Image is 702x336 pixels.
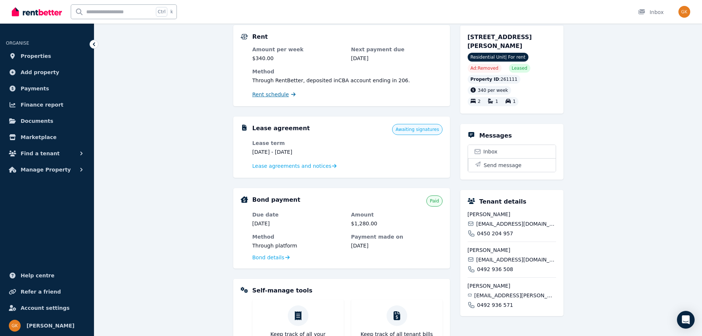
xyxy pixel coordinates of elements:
span: 1 [495,99,498,104]
img: Glenn Kenneally [9,320,21,332]
span: Through RentBetter , deposited in CBA account ending in 206 . [252,77,410,83]
dt: Method [252,68,443,75]
span: Send message [484,162,522,169]
dd: [DATE] - [DATE] [252,148,344,156]
span: Find a tenant [21,149,60,158]
dt: Method [252,233,344,240]
span: ORGANISE [6,41,29,46]
div: : 261111 [468,75,521,84]
img: Rental Payments [241,34,248,39]
dt: Amount [351,211,443,218]
h5: Tenant details [479,197,527,206]
a: Inbox [468,145,556,158]
dt: Next payment due [351,46,443,53]
a: Lease agreements and notices [252,162,337,170]
span: Marketplace [21,133,56,142]
span: 0450 204 957 [477,230,513,237]
span: Properties [21,52,51,60]
h5: Messages [479,131,512,140]
a: Refer a friend [6,284,88,299]
dd: [DATE] [351,55,443,62]
span: Ad: Removed [471,65,499,71]
span: Bond details [252,254,284,261]
span: [EMAIL_ADDRESS][PERSON_NAME][DOMAIN_NAME] [474,292,556,299]
span: Payments [21,84,49,93]
span: Documents [21,117,53,125]
div: Inbox [638,8,664,16]
dt: Due date [252,211,344,218]
span: Finance report [21,100,63,109]
dt: Lease term [252,139,344,147]
dt: Payment made on [351,233,443,240]
h5: Bond payment [252,195,300,204]
h5: Self-manage tools [252,286,312,295]
span: Rent schedule [252,91,289,98]
span: Paid [430,198,439,204]
a: Marketplace [6,130,88,145]
span: 0492 936 571 [477,301,513,309]
dd: $1,280.00 [351,220,443,227]
span: [PERSON_NAME] [468,282,556,290]
span: [EMAIL_ADDRESS][DOMAIN_NAME] [476,220,556,228]
span: Inbox [483,148,497,155]
h5: Lease agreement [252,124,310,133]
a: Finance report [6,97,88,112]
a: Bond details [252,254,290,261]
span: [PERSON_NAME] [468,246,556,254]
span: Add property [21,68,59,77]
span: [PERSON_NAME] [27,321,74,330]
span: 2 [478,99,481,104]
span: Manage Property [21,165,71,174]
button: Find a tenant [6,146,88,161]
dd: $340.00 [252,55,344,62]
span: Help centre [21,271,55,280]
span: Property ID [471,76,499,82]
span: [EMAIL_ADDRESS][DOMAIN_NAME] [476,256,556,263]
span: Refer a friend [21,287,61,296]
a: Add property [6,65,88,80]
span: Ctrl [156,7,167,17]
dd: Through platform [252,242,344,249]
dt: Amount per week [252,46,344,53]
span: Lease agreements and notices [252,162,332,170]
span: 0492 936 508 [477,266,513,273]
h5: Rent [252,32,268,41]
button: Send message [468,158,556,172]
span: k [170,9,173,15]
button: Manage Property [6,162,88,177]
div: Open Intercom Messenger [677,311,695,329]
span: 1 [513,99,516,104]
img: RentBetter [12,6,62,17]
span: Account settings [21,304,70,312]
dd: [DATE] [351,242,443,249]
a: Help centre [6,268,88,283]
span: Leased [512,65,527,71]
a: Properties [6,49,88,63]
img: Bond Details [241,196,248,203]
dd: [DATE] [252,220,344,227]
a: Account settings [6,301,88,315]
span: Residential Unit | For rent [468,53,528,62]
a: Documents [6,114,88,128]
a: Rent schedule [252,91,296,98]
a: Payments [6,81,88,96]
span: [STREET_ADDRESS][PERSON_NAME] [468,34,532,49]
span: Awaiting signatures [395,127,439,132]
img: Glenn Kenneally [678,6,690,18]
span: [PERSON_NAME] [468,211,556,218]
span: 340 per week [478,88,508,93]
